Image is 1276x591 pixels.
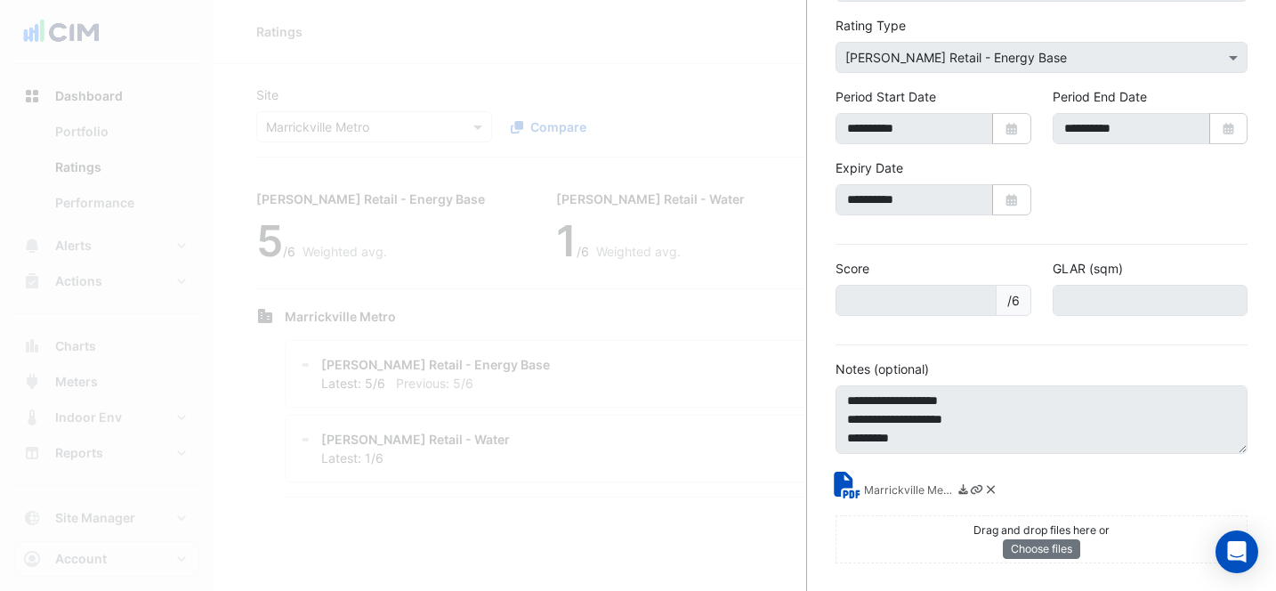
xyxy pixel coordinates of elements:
[1053,87,1147,106] label: Period End Date
[973,523,1110,537] small: Drag and drop files here or
[984,482,997,501] a: Delete
[836,259,869,278] label: Score
[957,482,970,501] a: Download
[1053,259,1123,278] label: GLAR (sqm)
[970,482,983,501] a: Copy link to clipboard
[836,16,906,35] label: Rating Type
[864,482,953,501] small: Marrickville Metro SC34040 - NABERS Energy Rating Report.pdf
[1215,530,1258,573] div: Open Intercom Messenger
[836,87,936,106] label: Period Start Date
[836,158,903,177] label: Expiry Date
[996,285,1031,316] span: /6
[836,360,929,378] label: Notes (optional)
[1003,539,1080,559] button: Choose files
